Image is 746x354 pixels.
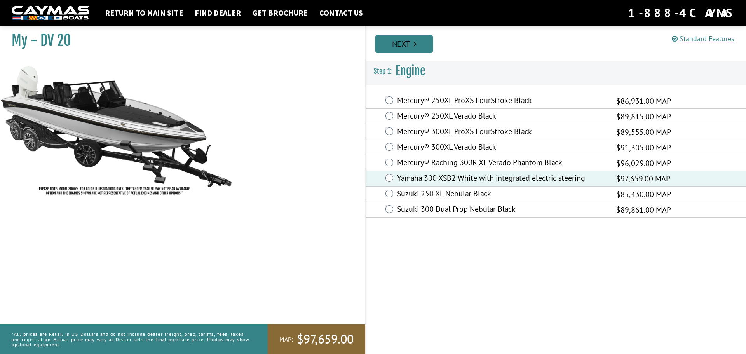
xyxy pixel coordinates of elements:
a: Standard Features [672,34,734,43]
p: *All prices are Retail in US Dollars and do not include dealer freight, prep, tariffs, fees, taxe... [12,328,250,351]
label: Mercury® 250XL Verado Black [397,111,607,122]
label: Mercury® Raching 300R XL Verado Phantom Black [397,158,607,169]
span: $96,029.00 MAP [616,157,671,169]
label: Mercury® 300XL Verado Black [397,142,607,153]
a: MAP:$97,659.00 [268,324,365,354]
ul: Pagination [373,33,746,53]
label: Suzuki 250 XL Nebular Black [397,189,607,200]
a: Find Dealer [191,8,245,18]
span: $89,555.00 MAP [616,126,671,138]
span: $89,815.00 MAP [616,111,671,122]
h3: Engine [366,57,746,85]
span: $91,305.00 MAP [616,142,671,153]
span: $86,931.00 MAP [616,95,671,107]
img: white-logo-c9c8dbefe5ff5ceceb0f0178aa75bf4bb51f6bca0971e226c86eb53dfe498488.png [12,6,89,20]
h1: My - DV 20 [12,32,346,49]
a: Next [375,35,433,53]
a: Contact Us [315,8,367,18]
span: $89,861.00 MAP [616,204,671,216]
span: MAP: [279,335,293,344]
span: $97,659.00 MAP [616,173,670,185]
label: Mercury® 250XL ProXS FourStroke Black [397,96,607,107]
label: Yamaha 300 XSB2 White with integrated electric steering [397,173,607,185]
span: $97,659.00 [297,331,354,347]
div: 1-888-4CAYMAS [628,4,734,21]
a: Get Brochure [249,8,312,18]
label: Suzuki 300 Dual Prop Nebular Black [397,204,607,216]
span: $85,430.00 MAP [616,188,671,200]
label: Mercury® 300XL ProXS FourStroke Black [397,127,607,138]
a: Return to main site [101,8,187,18]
